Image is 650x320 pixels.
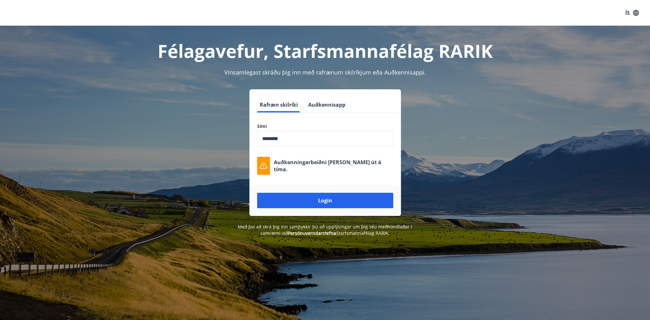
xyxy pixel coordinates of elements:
p: Auðkenningarbeiðni [PERSON_NAME] út á tíma. [274,159,393,173]
button: Auðkennisapp [306,97,348,112]
span: Vinsamlegast skráðu þig inn með rafrænum skilríkjum eða Auðkennisappi. [224,68,426,76]
button: ÍS [622,7,642,19]
a: Persónuverndarstefna [288,230,336,236]
button: Rafræn skilríki [257,97,300,112]
label: Sími [257,123,393,129]
button: Login [257,193,393,208]
h1: Félagavefur, Starfsmannafélag RARIK [102,39,549,63]
span: Með því að skrá þig inn samþykkir þú að upplýsingar um þig séu meðhöndlaðar í samræmi við Starfsm... [238,224,412,236]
